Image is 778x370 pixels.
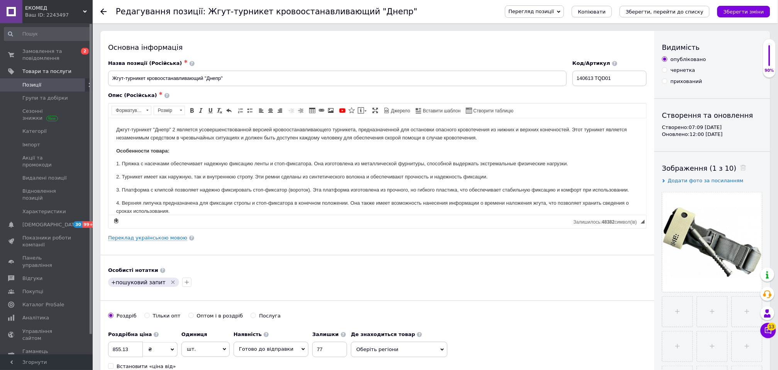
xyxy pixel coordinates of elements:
span: Позиції [22,81,41,88]
div: Оптом і в роздріб [197,312,243,319]
div: 90% Якість заповнення [763,39,776,78]
input: Наприклад, H&M жіноча сукня зелена 38 розмір вечірня максі з блискітками [108,71,567,86]
span: Відновлення позицій [22,188,71,202]
span: Видалені позиції [22,175,67,182]
span: Покупці [22,288,43,295]
div: Послуга [259,312,281,319]
span: Опис (Російська) [108,92,157,98]
span: Готово до відправки [239,346,293,352]
span: 2 [81,48,89,54]
span: Аналітика [22,314,49,321]
a: Жирний (Ctrl+B) [188,106,196,115]
a: Створити таблицю [465,106,515,115]
div: Видимість [662,42,763,52]
a: Вставити/Редагувати посилання (Ctrl+L) [317,106,326,115]
span: ✱ [184,59,188,64]
span: Товари та послуги [22,68,71,75]
p: 3. Платформа с клипсой позволяет надежно фиксировать стоп-фиксатор (вороток). Эта платформа изгот... [8,68,530,76]
a: Переклад українською мовою [108,235,187,241]
span: 30 [73,221,82,228]
span: [DEMOGRAPHIC_DATA] [22,221,80,228]
i: Зберегти зміни [724,9,764,15]
a: Таблиця [308,106,317,115]
b: Залишки [312,331,339,337]
span: Управління сайтом [22,328,71,342]
span: Код/Артикул [573,60,610,66]
a: Зробити резервну копію зараз [112,217,120,225]
a: Видалити форматування [215,106,224,115]
div: Ваш ID: 2243497 [25,12,93,19]
button: Зберегти, перейти до списку [620,6,710,17]
div: Створення та оновлення [662,110,763,120]
span: Назва позиції (Російська) [108,60,182,66]
div: прихований [671,78,702,85]
span: Групи та добірки [22,95,68,102]
a: По центру [266,106,275,115]
input: - [312,342,347,357]
div: Основна інформація [108,42,647,52]
span: Джерело [390,108,410,114]
div: Встановити «ціна від» [117,363,176,370]
span: 48382 [602,219,615,225]
p: Джгут-турникет "Днепр" 2 является усовершенствованной версией кровоостанавливающего турникета, пр... [8,8,530,24]
a: Курсив (Ctrl+I) [197,106,205,115]
div: Зображення (1 з 10) [662,163,763,173]
i: Зберегти, перейти до списку [626,9,703,15]
span: Оберіть регіони [351,342,447,357]
div: Кiлькiсть символiв [574,217,641,225]
span: Характеристики [22,208,66,215]
a: Джерело [383,106,412,115]
span: шт. [181,342,230,356]
div: Роздріб [117,312,137,319]
p: 1. Пряжка с насечками обеспечивает надежную фиксацию ленты и стоп-фиксатора. Она изготовлена ​​из... [8,42,530,50]
a: Форматування [112,106,151,115]
a: Розмір [154,106,185,115]
span: Панель управління [22,255,71,268]
span: Замовлення та повідомлення [22,48,71,62]
span: Копіювати [578,9,606,15]
button: Зберегти зміни [717,6,770,17]
a: Зменшити відступ [287,106,296,115]
span: Створити таблицю [472,108,514,114]
a: Вставити/видалити нумерований список [236,106,245,115]
button: Чат з покупцем13 [761,323,776,338]
a: Вставити повідомлення [357,106,368,115]
div: опубліковано [671,56,706,63]
span: Потягніть для зміни розмірів [641,220,645,224]
a: По правому краю [276,106,284,115]
span: Розмір [154,106,177,115]
b: Одиниця [181,331,207,337]
span: +пошуковий запит [111,279,166,285]
a: Вставити/видалити маркований список [246,106,254,115]
input: Пошук [4,27,91,41]
a: Вставити шаблон [415,106,462,115]
a: Вставити іконку [347,106,356,115]
span: ₴ [148,346,152,352]
button: Копіювати [572,6,612,17]
span: Категорії [22,128,47,135]
span: Показники роботи компанії [22,234,71,248]
input: 0 [108,342,143,357]
span: Каталог ProSale [22,301,64,308]
span: ЕКОМЕД [25,5,83,12]
span: Імпорт [22,141,40,148]
div: 90% [763,68,776,73]
span: ✱ [159,91,163,96]
a: Зображення [327,106,335,115]
span: Сезонні знижки [22,108,71,122]
strong: Особенности товара: [8,30,61,36]
a: Підкреслений (Ctrl+U) [206,106,215,115]
span: Додати фото за посиланням [668,178,744,183]
iframe: Редактор, 7D80BCFF-D2E6-41CE-B849-75795349F0E0 [108,118,646,215]
a: Збільшити відступ [297,106,305,115]
div: Повернутися назад [100,8,107,15]
span: Форматування [112,106,144,115]
body: Редактор, 7D80BCFF-D2E6-41CE-B849-75795349F0E0 [8,8,530,144]
span: Відгуки [22,275,42,282]
a: Додати відео з YouTube [338,106,347,115]
b: Де знаходиться товар [351,331,415,337]
span: 99+ [82,221,95,228]
span: Гаманець компанії [22,348,71,362]
a: По лівому краю [257,106,266,115]
span: Перегляд позиції [508,8,554,14]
